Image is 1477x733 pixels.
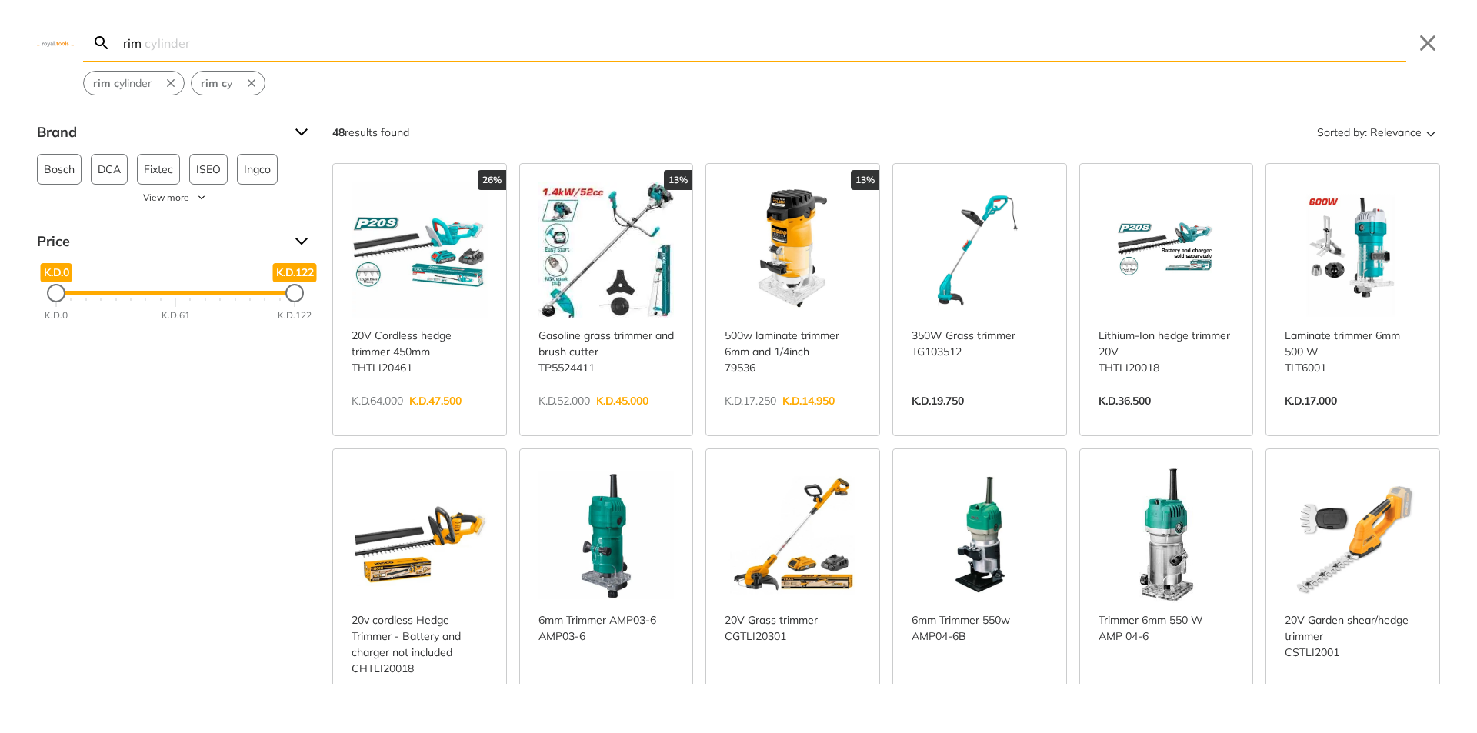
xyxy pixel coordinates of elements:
[37,120,283,145] span: Brand
[332,125,345,139] strong: 48
[851,170,879,190] div: 13%
[332,120,409,145] div: results found
[47,284,65,302] div: Minimum Price
[192,72,242,95] button: Select suggestion: rim cy
[137,154,180,185] button: Fixtec
[144,155,173,184] span: Fixtec
[245,76,258,90] svg: Remove suggestion: rim cy
[164,76,178,90] svg: Remove suggestion: rim cylinder
[242,72,265,95] button: Remove suggestion: rim cy
[143,191,189,205] span: View more
[84,72,161,95] button: Select suggestion: rim cylinder
[91,154,128,185] button: DCA
[161,72,184,95] button: Remove suggestion: rim cylinder
[37,39,74,46] img: Close
[278,308,312,322] div: K.D.122
[93,75,152,92] span: ylinder
[83,71,185,95] div: Suggestion: rim cylinder
[162,308,190,322] div: K.D.61
[664,170,692,190] div: 13%
[191,71,265,95] div: Suggestion: rim cy
[1422,123,1440,142] svg: Sort
[37,191,314,205] button: View more
[37,154,82,185] button: Bosch
[1314,120,1440,145] button: Sorted by:Relevance Sort
[93,76,119,90] strong: rim c
[92,34,111,52] svg: Search
[1415,31,1440,55] button: Close
[189,154,228,185] button: ISEO
[37,229,283,254] span: Price
[45,308,68,322] div: K.D.0
[44,155,75,184] span: Bosch
[478,170,506,190] div: 26%
[237,154,278,185] button: Ingco
[98,155,121,184] span: DCA
[201,76,227,90] strong: rim c
[196,155,221,184] span: ISEO
[244,155,271,184] span: Ingco
[201,75,232,92] span: y
[285,284,304,302] div: Maximum Price
[120,25,1406,61] input: Search…
[1370,120,1422,145] span: Relevance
